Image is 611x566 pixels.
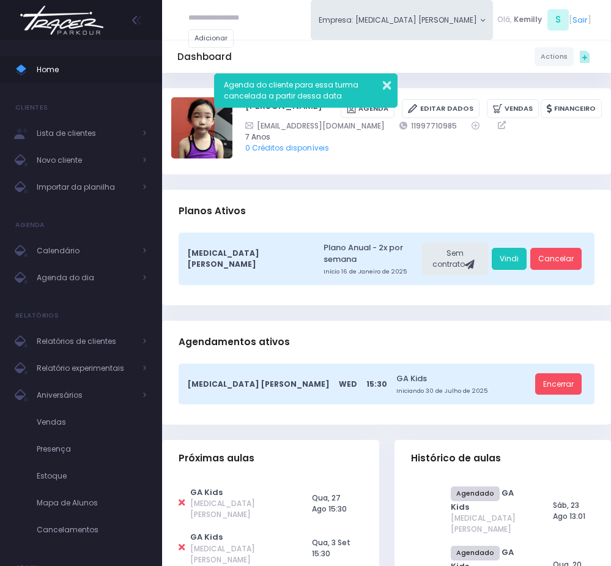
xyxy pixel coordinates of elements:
span: Lista de clientes [37,125,135,141]
a: Sair [572,14,588,26]
a: GA Kids [190,486,223,498]
span: Mapa de Alunos [37,495,147,511]
a: [PERSON_NAME] [245,99,322,118]
span: Home [37,62,147,78]
span: [MEDICAL_DATA] [PERSON_NAME] [188,379,330,390]
span: [MEDICAL_DATA] [PERSON_NAME] [190,543,290,565]
div: [ ] [493,7,596,32]
span: Novo cliente [37,152,135,168]
span: Sáb, 23 Ago 13:01 [553,500,585,521]
a: Cancelar [530,248,582,270]
span: 7 Anos [245,132,587,143]
span: Próximas aulas [179,453,254,464]
span: Importar da planilha [37,179,135,195]
a: Adicionar [188,29,234,48]
span: Agenda do dia [37,270,135,286]
img: Serena Tseng [171,97,232,158]
div: Sem contrato [422,242,488,275]
a: GA Kids [190,531,223,543]
span: Aniversários [37,387,135,403]
span: Wed [339,379,357,390]
span: Vendas [37,414,147,430]
span: Estoque [37,468,147,484]
span: Olá, [497,14,512,25]
a: Encerrar [535,373,582,395]
a: Actions [535,47,574,65]
span: Agenda do cliente para essa turma cancelada a partir dessa data [224,80,358,101]
h4: Clientes [15,95,48,120]
span: Agendado [451,546,500,560]
span: [MEDICAL_DATA] [PERSON_NAME] [451,513,531,535]
span: Relatório experimentais [37,360,135,376]
h5: Dashboard [177,51,232,62]
small: Iniciando 30 de Julho de 2025 [396,387,531,395]
a: 0 Créditos disponíveis [245,143,329,153]
h3: Planos Ativos [179,193,246,229]
h4: Agenda [15,213,45,237]
span: Qua, 3 Set 15:30 [312,537,350,559]
a: GA Kids [396,373,531,384]
span: Cancelamentos [37,522,147,538]
span: Agendado [451,486,500,501]
span: Histórico de aulas [411,453,501,464]
span: Presença [37,441,147,457]
h3: Agendamentos ativos [179,324,290,360]
h4: Relatórios [15,303,59,328]
a: 11997710985 [399,120,457,132]
span: Calendário [37,243,135,259]
a: Financeiro [541,99,602,118]
span: Qua, 27 Ago 15:30 [312,493,347,514]
a: Editar Dados [402,99,479,118]
a: Plano Anual - 2x por semana [324,242,418,266]
a: Vendas [487,99,539,118]
small: Início 16 de Janeiro de 2025 [324,267,418,276]
span: S [547,9,569,31]
span: [MEDICAL_DATA] [PERSON_NAME] [190,498,290,520]
span: Relatórios de clientes [37,333,135,349]
a: [EMAIL_ADDRESS][DOMAIN_NAME] [245,120,385,132]
a: Agenda [341,99,394,118]
a: Vindi [492,248,527,270]
span: 15:30 [366,379,387,390]
span: [MEDICAL_DATA] [PERSON_NAME] [188,248,305,270]
span: Kemilly [514,14,542,25]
